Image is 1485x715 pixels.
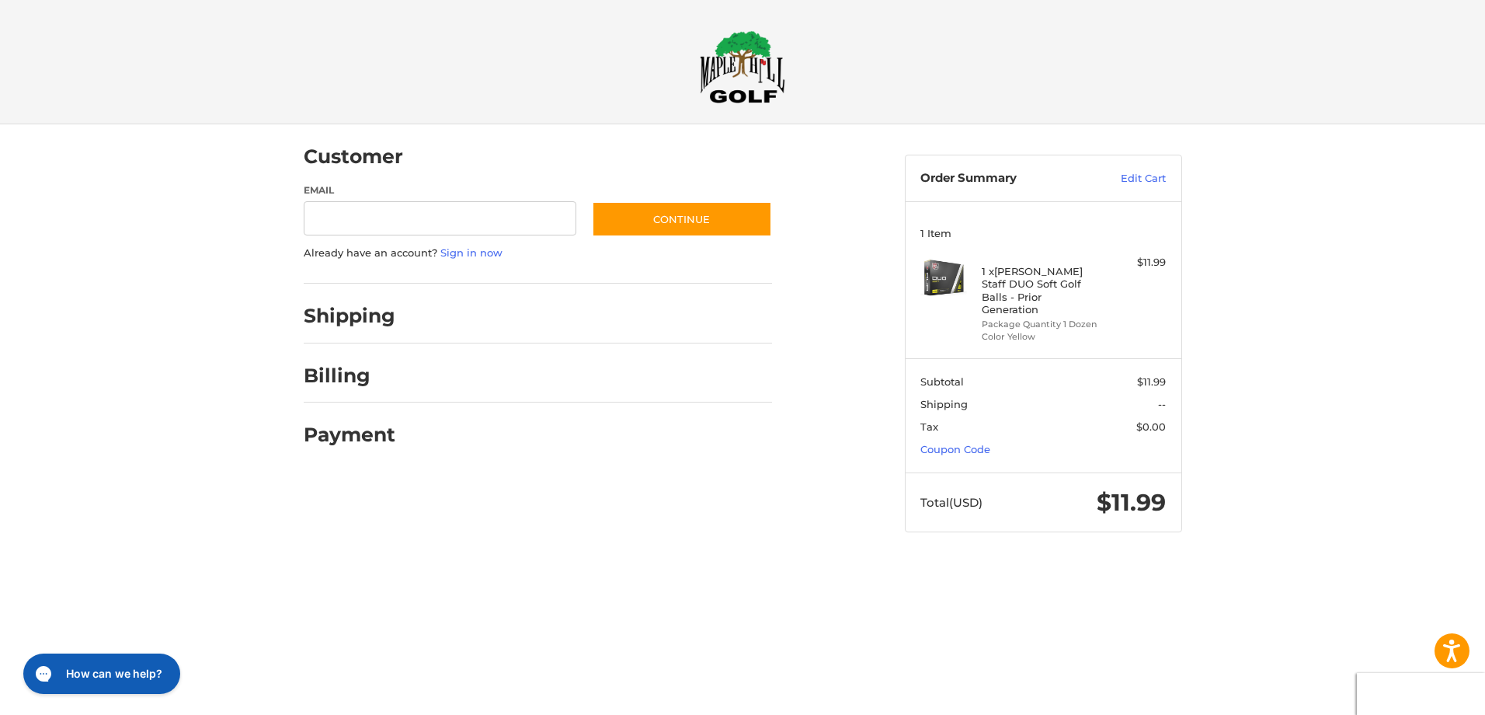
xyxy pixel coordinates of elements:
iframe: Google Customer Reviews [1357,673,1485,715]
span: Total (USD) [920,495,982,510]
h2: Billing [304,364,395,388]
label: Email [304,183,577,197]
h2: Shipping [304,304,395,328]
button: Continue [592,201,772,237]
iframe: Gorgias live chat messenger [16,648,185,699]
h3: Order Summary [920,171,1087,187]
h2: Payment [304,423,395,447]
span: -- [1158,398,1166,410]
span: $11.99 [1137,375,1166,388]
h3: 1 Item [920,227,1166,239]
p: Already have an account? [304,246,772,261]
span: Shipping [920,398,968,410]
h4: 1 x [PERSON_NAME] Staff DUO Soft Golf Balls - Prior Generation [982,265,1101,316]
span: Subtotal [920,375,964,388]
li: Package Quantity 1 Dozen [982,318,1101,331]
li: Color Yellow [982,330,1101,344]
a: Sign in now [440,246,503,259]
span: Tax [920,420,938,433]
h2: Customer [304,145,403,169]
span: $0.00 [1136,420,1166,433]
img: Maple Hill Golf [700,30,785,103]
a: Edit Cart [1087,171,1166,187]
a: Coupon Code [920,443,990,455]
span: $11.99 [1097,488,1166,517]
div: $11.99 [1104,255,1166,270]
